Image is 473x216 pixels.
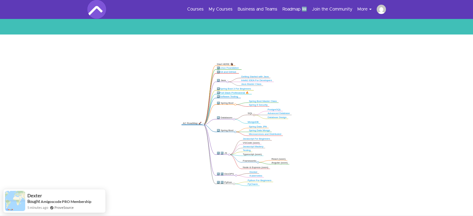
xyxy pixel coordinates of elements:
span: 5 minutes ago [27,205,48,210]
div: 1️⃣ [217,67,240,70]
div: 4️⃣ [217,87,252,90]
a: Full Stack Professional 🔥 [220,91,249,94]
a: Javascript Mastery [243,145,263,148]
a: Kubernetes [250,174,262,177]
a: Business and Teams [238,6,277,12]
div: Typescript (soon) [243,153,262,156]
img: ameyapandit223@gmail.com [377,5,386,14]
div: 1️⃣ 0️⃣ JS [217,151,228,154]
div: VSCode (soon) [243,141,260,144]
img: provesource social proof notification image [5,191,25,211]
div: SQL [248,112,253,115]
a: Getting Started with Java [241,75,269,78]
a: Amigoscode PRO Membership [41,199,91,204]
div: 5️⃣ [217,91,250,94]
div: 8️⃣ Databases [217,116,233,119]
a: Docker [250,171,257,173]
div: AC RoadMap 🚀 [183,122,202,125]
div: 9️⃣ Spring Boot [217,129,234,132]
div: Angular (soon) [271,161,288,164]
a: Courses [187,6,204,12]
a: Javascript For Beginners [243,137,270,140]
a: Linux Foundation [220,67,239,69]
a: Join the Community [312,6,352,12]
span: Dexter [27,193,42,198]
a: Database Design [267,116,286,118]
a: Software Testing [220,95,238,98]
div: 6️⃣ [217,95,239,98]
div: React (soon) [271,157,286,160]
a: Python For Beginners [248,179,271,182]
a: PyCharm [248,183,258,185]
a: My Courses [209,6,233,12]
a: Advanced Database [267,112,290,114]
a: Testing [243,149,251,151]
a: PostgreSQL [267,108,281,111]
a: ProveSource [54,205,74,210]
a: Spring Boot 3 For Beginners [220,87,251,90]
a: Spring Data Mongo [249,129,270,131]
div: 1️⃣ 1️⃣ DevOPS [217,172,235,175]
div: Node & Express (soon) [243,166,269,169]
button: More [357,6,377,12]
a: Spring Data JPA [249,125,267,128]
span: Bought [27,199,40,204]
div: 1️⃣ 2️⃣ Python [217,181,233,184]
a: Spring Boot Master Class [249,100,277,102]
a: Spring 6 Security [249,103,267,106]
a: IntelliJ IDEA For Developers [241,79,272,81]
div: 2️⃣ [217,70,237,73]
div: Frameworks [243,159,257,162]
a: Microservices and Distributed [249,133,281,135]
a: Roadmap 🆕 [282,6,307,12]
a: Git and GitHub [220,71,236,73]
a: MongoDB [248,121,258,123]
div: 7️⃣ Spring Boot [217,101,234,104]
a: Java Master Class [241,83,261,85]
div: 3️⃣ Java [217,79,226,82]
div: Start HERE 👋🏿 [217,62,234,66]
